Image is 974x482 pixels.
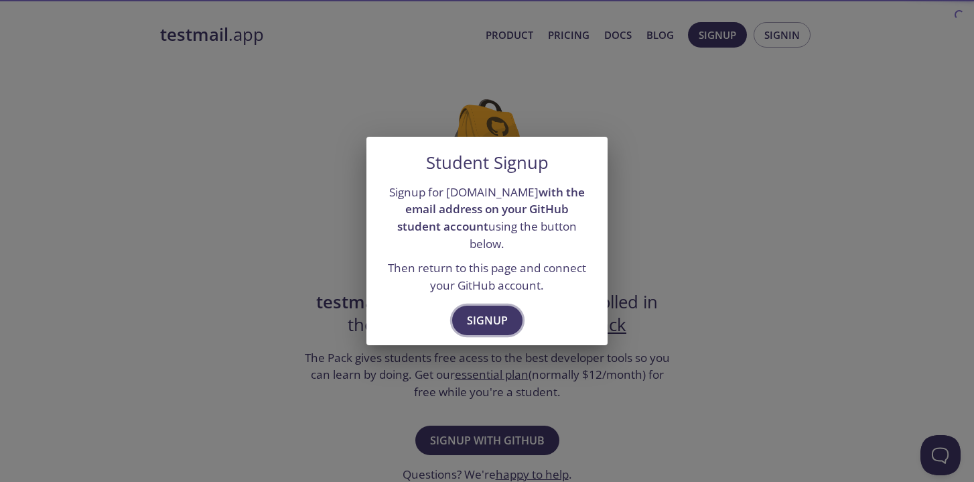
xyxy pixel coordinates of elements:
strong: with the email address on your GitHub student account [397,184,585,234]
p: Signup for [DOMAIN_NAME] using the button below. [382,184,592,253]
button: Signup [452,306,523,335]
p: Then return to this page and connect your GitHub account. [382,259,592,294]
h5: Student Signup [426,153,549,173]
span: Signup [467,311,508,330]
